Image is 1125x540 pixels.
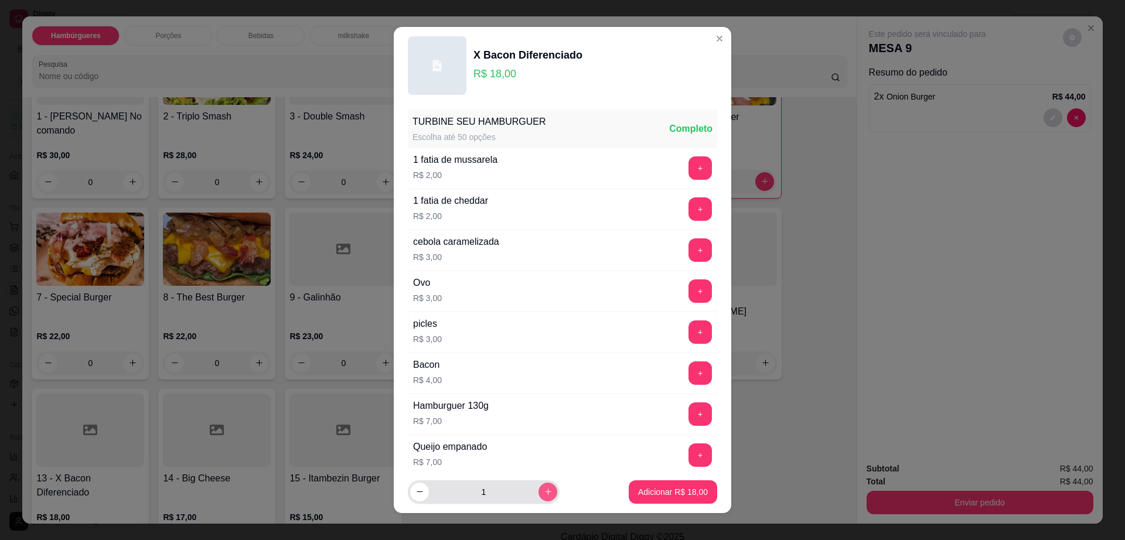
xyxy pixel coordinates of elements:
button: decrease-product-quantity [410,483,429,501]
p: R$ 2,00 [413,169,497,181]
button: increase-product-quantity [538,483,557,501]
div: cebola caramelizada [413,235,499,249]
div: picles [413,317,442,331]
div: 1 fatia de cheddar [413,194,488,208]
button: Close [710,29,729,48]
button: add [688,443,712,467]
p: R$ 18,00 [473,66,582,82]
button: Adicionar R$ 18,00 [629,480,717,504]
div: Bacon [413,358,442,372]
p: R$ 7,00 [413,456,487,468]
p: R$ 4,00 [413,374,442,386]
p: R$ 2,00 [413,210,488,222]
p: R$ 3,00 [413,251,499,263]
div: Queijo empanado [413,440,487,454]
button: add [688,197,712,221]
div: 1 fatia de mussarela [413,153,497,167]
button: add [688,361,712,385]
div: TURBINE SEU HAMBURGUER [412,115,546,129]
button: add [688,238,712,262]
p: R$ 7,00 [413,415,489,427]
p: R$ 3,00 [413,292,442,304]
div: Hamburguer 130g [413,399,489,413]
p: R$ 3,00 [413,333,442,345]
button: add [688,279,712,303]
button: add [688,320,712,344]
div: Ovo [413,276,442,290]
button: add [688,402,712,426]
div: X Bacon Diferenciado [473,47,582,63]
div: Escolha até 50 opções [412,131,546,143]
p: Adicionar R$ 18,00 [638,486,708,498]
button: add [688,156,712,180]
div: Completo [669,122,712,136]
